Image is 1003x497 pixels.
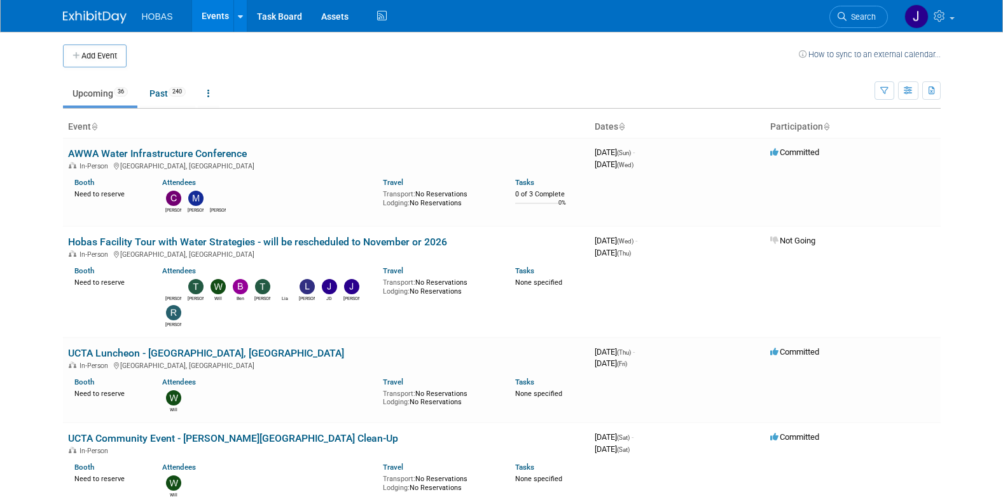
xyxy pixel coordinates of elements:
[617,349,631,356] span: (Thu)
[635,236,637,245] span: -
[74,187,144,199] div: Need to reserve
[823,121,829,132] a: Sort by Participation Type
[69,362,76,368] img: In-Person Event
[590,116,765,138] th: Dates
[383,387,496,407] div: No Reservations No Reservations
[68,147,247,160] a: AWWA Water Infrastructure Conference
[617,161,633,168] span: (Wed)
[74,178,94,187] a: Booth
[595,236,637,245] span: [DATE]
[188,279,204,294] img: Tracy DeJarnett
[343,294,359,302] div: Jeffrey LeBlanc
[770,147,819,157] span: Committed
[383,287,410,296] span: Lodging:
[165,294,181,302] div: Alison Reeves
[254,294,270,302] div: Ted Woolsey
[595,347,635,357] span: [DATE]
[617,360,627,367] span: (Fri)
[232,294,248,302] div: Ben Hunter
[142,11,173,22] span: HOBAS
[63,116,590,138] th: Event
[211,191,226,206] img: Gabriel Castelblanco, P. E.
[74,463,94,472] a: Booth
[74,378,94,386] a: Booth
[770,347,819,357] span: Committed
[595,432,633,442] span: [DATE]
[515,266,534,275] a: Tasks
[277,294,293,302] div: Lia Chowdhury
[69,447,76,453] img: In-Person Event
[74,266,94,275] a: Booth
[166,390,181,405] img: Will Stafford
[68,236,447,248] a: Hobas Facility Tour with Water Strategies - will be rescheduled to November or 2026
[165,320,181,328] div: Rene Garcia
[68,360,585,370] div: [GEOGRAPHIC_DATA], [GEOGRAPHIC_DATA]
[188,191,204,206] img: Mike Bussio
[255,279,270,294] img: Ted Woolsey
[383,190,415,198] span: Transport:
[383,278,415,287] span: Transport:
[162,463,196,472] a: Attendees
[595,248,631,257] span: [DATE]
[595,147,635,157] span: [DATE]
[321,294,337,302] div: JD Demore
[233,279,248,294] img: Ben Hunter
[162,378,196,386] a: Attendees
[80,447,112,455] span: In-Person
[633,147,635,157] span: -
[210,206,226,214] div: Gabriel Castelblanco, P. E.
[80,362,112,370] span: In-Person
[632,432,633,442] span: -
[74,387,144,398] div: Need to reserve
[140,81,195,106] a: Past240
[68,432,398,444] a: UCTA Community Event - [PERSON_NAME][GEOGRAPHIC_DATA] Clean-Up
[68,347,344,359] a: UCTA Luncheon - [GEOGRAPHIC_DATA], [GEOGRAPHIC_DATA]
[515,190,585,199] div: 0 of 3 Complete
[904,4,929,29] img: JD Demore
[162,178,196,187] a: Attendees
[166,305,181,320] img: Rene Garcia
[847,12,876,22] span: Search
[595,444,630,454] span: [DATE]
[300,279,315,294] img: Lindsey Thiele
[80,250,112,259] span: In-Person
[166,191,181,206] img: Christopher Shirazy
[63,81,137,106] a: Upcoming36
[617,434,630,441] span: (Sat)
[383,178,403,187] a: Travel
[188,206,204,214] div: Mike Bussio
[69,162,76,168] img: In-Person Event
[165,405,181,413] div: Will Stafford
[74,472,144,484] div: Need to reserve
[799,50,941,59] a: How to sync to an external calendar...
[515,475,562,483] span: None specified
[299,294,315,302] div: Lindsey Thiele
[770,432,819,442] span: Committed
[165,206,181,214] div: Christopher Shirazy
[515,463,534,472] a: Tasks
[63,44,127,67] button: Add Event
[322,279,337,294] img: JD Demore
[80,162,112,170] span: In-Person
[383,266,403,275] a: Travel
[91,121,97,132] a: Sort by Event Name
[765,116,941,138] th: Participation
[515,278,562,287] span: None specified
[829,6,888,28] a: Search
[515,378,534,386] a: Tasks
[383,472,496,492] div: No Reservations No Reservations
[188,294,204,302] div: Tracy DeJarnett
[383,199,410,207] span: Lodging:
[595,358,627,368] span: [DATE]
[169,87,186,97] span: 240
[383,378,403,386] a: Travel
[618,121,625,132] a: Sort by Start Date
[558,200,566,217] td: 0%
[63,11,127,24] img: ExhibitDay
[74,276,144,287] div: Need to reserve
[68,248,585,259] div: [GEOGRAPHIC_DATA], [GEOGRAPHIC_DATA]
[383,398,410,406] span: Lodging:
[162,266,196,275] a: Attendees
[617,250,631,257] span: (Thu)
[617,149,631,156] span: (Sun)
